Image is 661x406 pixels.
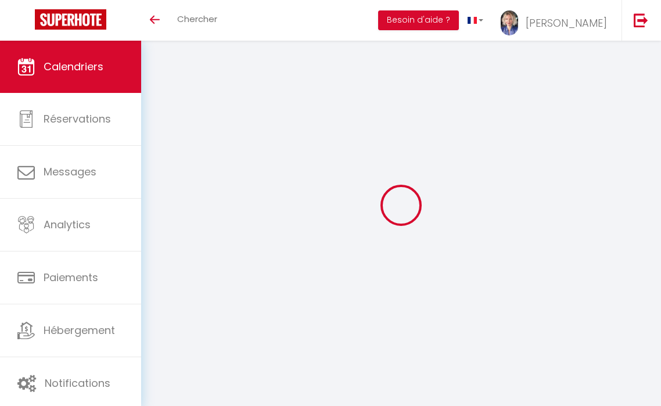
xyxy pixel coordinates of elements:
[526,16,607,30] span: [PERSON_NAME]
[44,217,91,232] span: Analytics
[634,13,648,27] img: logout
[501,10,518,35] img: ...
[35,9,106,30] img: Super Booking
[44,164,96,179] span: Messages
[45,376,110,390] span: Notifications
[44,59,103,74] span: Calendriers
[44,270,98,285] span: Paiements
[44,323,115,337] span: Hébergement
[378,10,459,30] button: Besoin d'aide ?
[44,112,111,126] span: Réservations
[177,13,217,25] span: Chercher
